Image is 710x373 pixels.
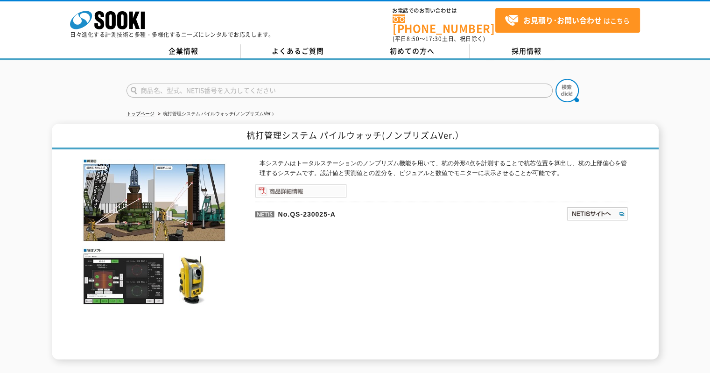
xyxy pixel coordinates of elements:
[127,44,241,58] a: 企業情報
[566,206,628,221] img: NETISサイトへ
[255,190,347,197] a: 商品詳細情報システム
[393,35,485,43] span: (平日 ～ 土日、祝日除く)
[127,111,155,116] a: トップページ
[505,14,630,28] span: はこちら
[470,44,584,58] a: 採用情報
[393,14,495,34] a: [PHONE_NUMBER]
[495,8,640,33] a: お見積り･お問い合わせはこちら
[241,44,355,58] a: よくあるご質問
[82,159,227,305] img: 杭打管理システム パイルウォッチ(ノンプリズムVer.）
[555,79,579,102] img: btn_search.png
[260,159,628,178] p: 本システムはトータルステーションのノンプリズム機能を用いて、杭の外形4点を計測することで杭芯位置を算出し、杭の上部偏心を管理するシステムです。設計値と実測値との差分を、ビジュアルと数値でモニター...
[390,46,435,56] span: 初めての方へ
[255,184,347,198] img: 商品詳細情報システム
[127,84,553,98] input: 商品名、型式、NETIS番号を入力してください
[523,14,602,26] strong: お見積り･お問い合わせ
[156,109,276,119] li: 杭打管理システム パイルウォッチ(ノンプリズムVer.）
[393,8,495,14] span: お電話でのお問い合わせは
[70,32,274,37] p: 日々進化する計測技術と多種・多様化するニーズにレンタルでお応えします。
[52,124,659,149] h1: 杭打管理システム パイルウォッチ(ノンプリズムVer.）
[355,44,470,58] a: 初めての方へ
[407,35,420,43] span: 8:50
[255,202,476,224] p: No.QS-230025-A
[425,35,442,43] span: 17:30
